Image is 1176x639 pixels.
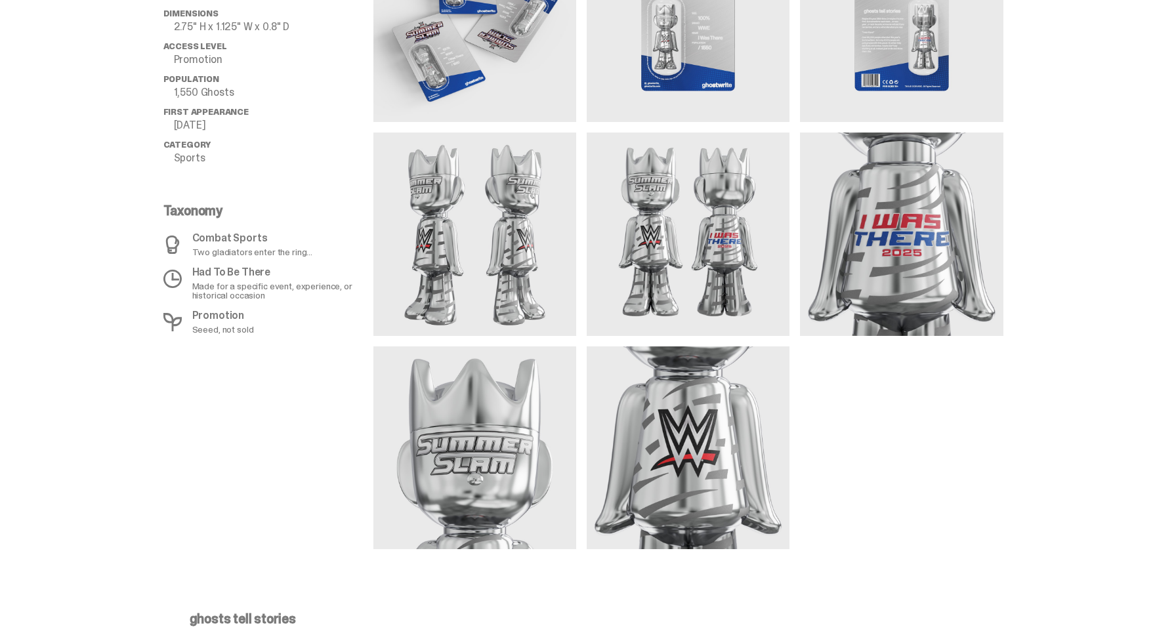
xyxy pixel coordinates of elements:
[163,106,249,117] span: First Appearance
[163,41,227,52] span: Access Level
[174,87,373,98] p: 1,550 Ghosts
[587,133,789,335] img: media gallery image
[192,267,366,278] p: Had To Be There
[163,8,219,19] span: Dimensions
[174,22,373,32] p: 2.75" H x 1.125" W x 0.8" D
[163,204,366,217] p: Taxonomy
[163,139,211,150] span: Category
[192,247,313,257] p: Two gladiators enter the ring...
[174,54,373,65] p: Promotion
[800,133,1003,335] img: media gallery image
[174,120,373,131] p: [DATE]
[192,310,254,321] p: Promotion
[192,281,366,300] p: Made for a specific event, experience, or historical occasion
[174,153,373,163] p: Sports
[192,233,313,243] p: Combat Sports
[192,325,254,334] p: Seeed, not sold
[587,346,789,549] img: media gallery image
[373,346,576,549] img: media gallery image
[190,612,977,625] p: ghosts tell stories
[163,73,219,85] span: Population
[373,133,576,335] img: media gallery image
